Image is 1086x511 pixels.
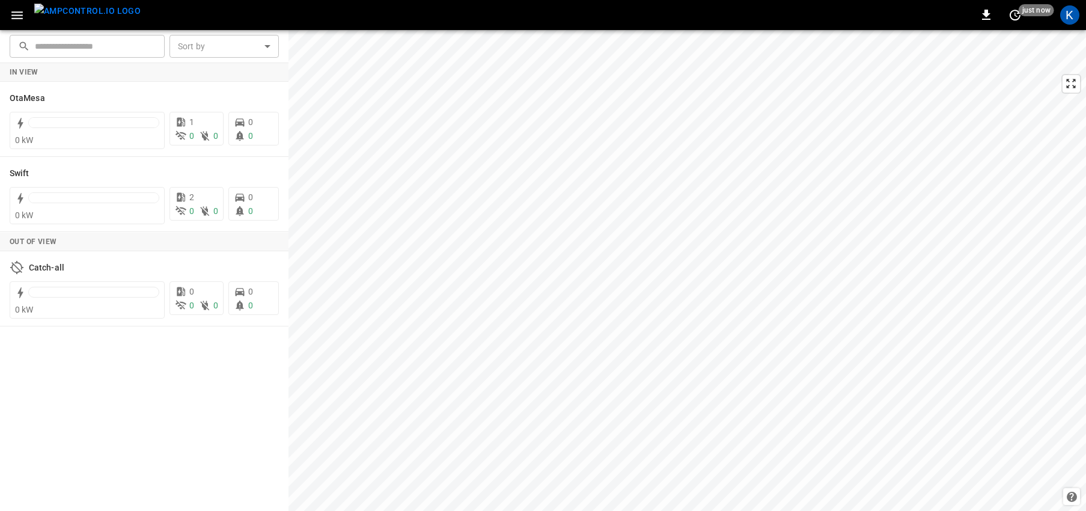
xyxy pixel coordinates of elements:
button: set refresh interval [1005,5,1025,25]
span: 0 kW [15,210,34,220]
span: 0 [189,206,194,216]
strong: Out of View [10,237,56,246]
span: 0 [248,117,253,127]
span: 0 [248,301,253,310]
img: ampcontrol.io logo [34,4,141,19]
span: 0 [248,192,253,202]
h6: Catch-all [29,262,64,275]
strong: In View [10,68,38,76]
h6: Swift [10,167,29,180]
span: 2 [189,192,194,202]
span: 1 [189,117,194,127]
span: 0 [213,206,218,216]
span: 0 [189,131,194,141]
span: 0 [248,131,253,141]
h6: OtaMesa [10,92,45,105]
span: 0 kW [15,135,34,145]
span: 0 [189,287,194,296]
span: 0 [213,301,218,310]
span: 0 [248,206,253,216]
canvas: Map [288,30,1086,511]
span: 0 [248,287,253,296]
div: profile-icon [1060,5,1079,25]
span: 0 [213,131,218,141]
span: just now [1019,4,1054,16]
span: 0 [189,301,194,310]
span: 0 kW [15,305,34,314]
